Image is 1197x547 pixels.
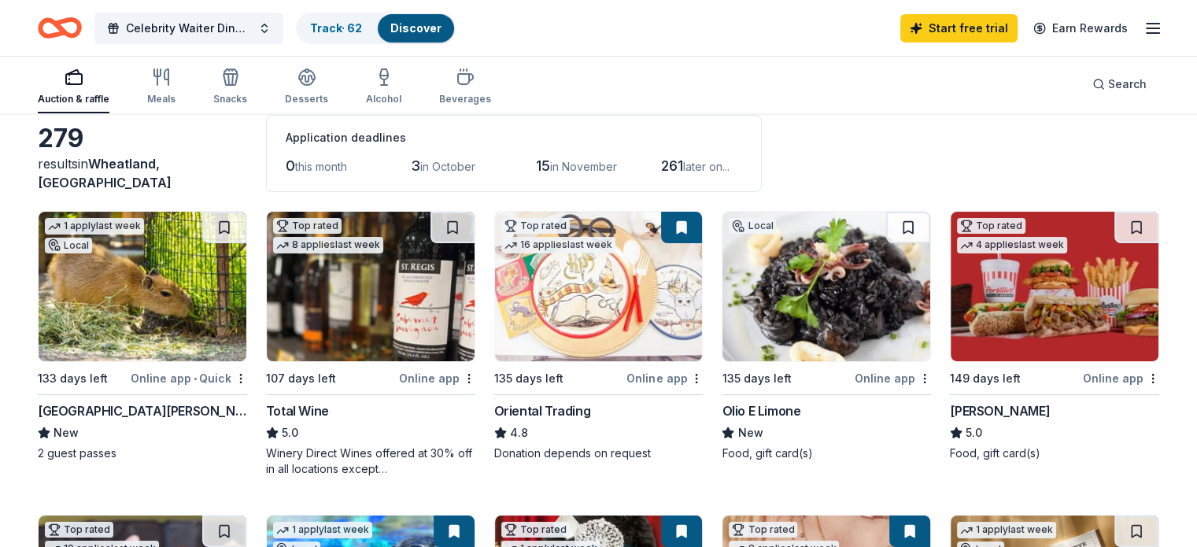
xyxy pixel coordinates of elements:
div: Online app [1083,368,1159,388]
a: Image for Santa Barbara Zoo1 applylast weekLocal133 days leftOnline app•Quick[GEOGRAPHIC_DATA][PE... [38,211,247,461]
div: 2 guest passes [38,445,247,461]
span: in [38,156,172,190]
div: Oriental Trading [494,401,591,420]
a: Image for Portillo'sTop rated4 applieslast week149 days leftOnline app[PERSON_NAME]5.0Food, gift ... [950,211,1159,461]
span: 261 [661,157,683,174]
span: later on... [683,160,730,173]
div: 16 applies last week [501,237,615,253]
img: Image for Oriental Trading [495,212,703,361]
div: Olio E Limone [722,401,800,420]
div: Top rated [957,218,1025,234]
div: Local [729,218,776,234]
div: Total Wine [266,401,329,420]
div: Desserts [285,93,328,105]
div: Food, gift card(s) [722,445,931,461]
div: Top rated [45,522,113,538]
a: Start free trial [900,14,1018,43]
div: Food, gift card(s) [950,445,1159,461]
div: Meals [147,93,175,105]
span: 5.0 [966,423,982,442]
span: Celebrity Waiter Dinner [126,19,252,38]
div: Application deadlines [286,128,742,147]
a: Image for Olio E LimoneLocal135 days leftOnline appOlio E LimoneNewFood, gift card(s) [722,211,931,461]
div: 133 days left [38,369,108,388]
div: 1 apply last week [45,218,144,235]
img: Image for Total Wine [267,212,475,361]
div: 4 applies last week [957,237,1067,253]
span: this month [295,160,347,173]
button: Desserts [285,61,328,113]
span: in October [420,160,475,173]
span: New [54,423,79,442]
span: 3 [411,157,420,174]
div: Online app Quick [131,368,247,388]
div: Local [45,238,92,253]
div: [GEOGRAPHIC_DATA][PERSON_NAME] [38,401,247,420]
div: Auction & raffle [38,93,109,105]
span: Search [1108,75,1147,94]
a: Track· 62 [310,21,362,35]
img: Image for Santa Barbara Zoo [39,212,246,361]
button: Track· 62Discover [296,13,456,44]
div: results [38,154,247,192]
div: 8 applies last week [273,237,383,253]
div: Top rated [729,522,797,538]
span: in November [550,160,617,173]
span: 0 [286,157,295,174]
div: Winery Direct Wines offered at 30% off in all locations except [GEOGRAPHIC_DATA], [GEOGRAPHIC_DAT... [266,445,475,477]
div: Top rated [501,218,570,234]
button: Meals [147,61,175,113]
a: Discover [390,21,441,35]
button: Auction & raffle [38,61,109,113]
span: 5.0 [282,423,298,442]
div: 1 apply last week [957,522,1056,538]
a: Home [38,9,82,46]
div: 107 days left [266,369,336,388]
span: 4.8 [510,423,528,442]
div: 279 [38,123,247,154]
div: Top rated [501,522,570,538]
span: Wheatland, [GEOGRAPHIC_DATA] [38,156,172,190]
a: Image for Oriental TradingTop rated16 applieslast week135 days leftOnline appOriental Trading4.8D... [494,211,704,461]
button: Search [1080,68,1159,100]
button: Beverages [439,61,491,113]
span: 15 [536,157,550,174]
a: Earn Rewards [1024,14,1137,43]
span: • [194,372,197,385]
div: Online app [399,368,475,388]
div: Online app [855,368,931,388]
span: New [737,423,763,442]
button: Snacks [213,61,247,113]
div: Donation depends on request [494,445,704,461]
div: Top rated [273,218,342,234]
img: Image for Portillo's [951,212,1158,361]
div: Alcohol [366,93,401,105]
button: Alcohol [366,61,401,113]
div: 149 days left [950,369,1021,388]
div: 1 apply last week [273,522,372,538]
div: Snacks [213,93,247,105]
div: 135 days left [722,369,791,388]
img: Image for Olio E Limone [722,212,930,361]
a: Image for Total WineTop rated8 applieslast week107 days leftOnline appTotal Wine5.0Winery Direct ... [266,211,475,477]
div: Beverages [439,93,491,105]
div: [PERSON_NAME] [950,401,1050,420]
div: Online app [626,368,703,388]
button: Celebrity Waiter Dinner [94,13,283,44]
div: 135 days left [494,369,563,388]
